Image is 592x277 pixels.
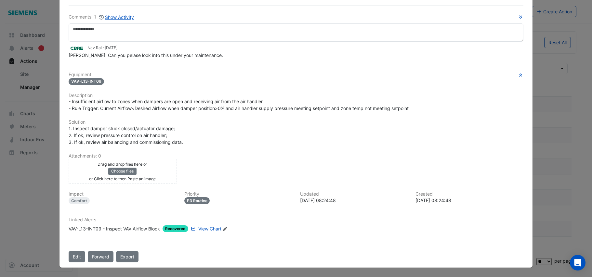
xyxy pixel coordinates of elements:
[69,45,85,52] img: CBRE Charter Hall
[89,176,156,181] small: or Click here to then Paste an image
[300,197,408,204] div: [DATE] 08:24:48
[69,72,523,77] h6: Equipment
[198,226,221,231] span: View Chart
[98,162,147,167] small: Drag and drop files here or
[69,78,104,85] span: VAV-L13-INT09
[69,225,160,232] div: VAV-L13-INT09 - Inspect VAV Airflow Block
[87,45,117,51] small: Nav Rai -
[300,191,408,197] h6: Updated
[570,255,585,270] div: Open Intercom Messenger
[184,197,210,204] div: P3 Routine
[69,191,177,197] h6: Impact
[223,227,228,231] fa-icon: Edit Linked Alerts
[99,13,134,21] button: Show Activity
[69,13,134,21] div: Comments: 1
[108,168,137,175] button: Choose files
[105,45,117,50] span: 2025-09-15 08:24:48
[116,251,138,262] a: Export
[415,197,523,204] div: [DATE] 08:24:48
[88,251,113,262] button: Forward
[69,119,523,125] h6: Solution
[69,99,409,111] span: - Insufficient airflow to zones when dampers are open and receiving air from the air handler - Ru...
[69,251,85,262] button: Edit
[69,153,523,159] h6: Attachments: 0
[69,126,183,145] span: 1. Inspect damper stuck closed/actuator damage; 2. If ok, review pressure control on air handler;...
[69,197,90,204] div: Comfort
[184,191,292,197] h6: Priority
[69,93,523,98] h6: Description
[163,225,188,232] span: Recovered
[190,225,221,232] a: View Chart
[69,52,223,58] span: [PERSON_NAME]: Can you pelase look into this under your maintenance.
[415,191,523,197] h6: Created
[69,217,523,223] h6: Linked Alerts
